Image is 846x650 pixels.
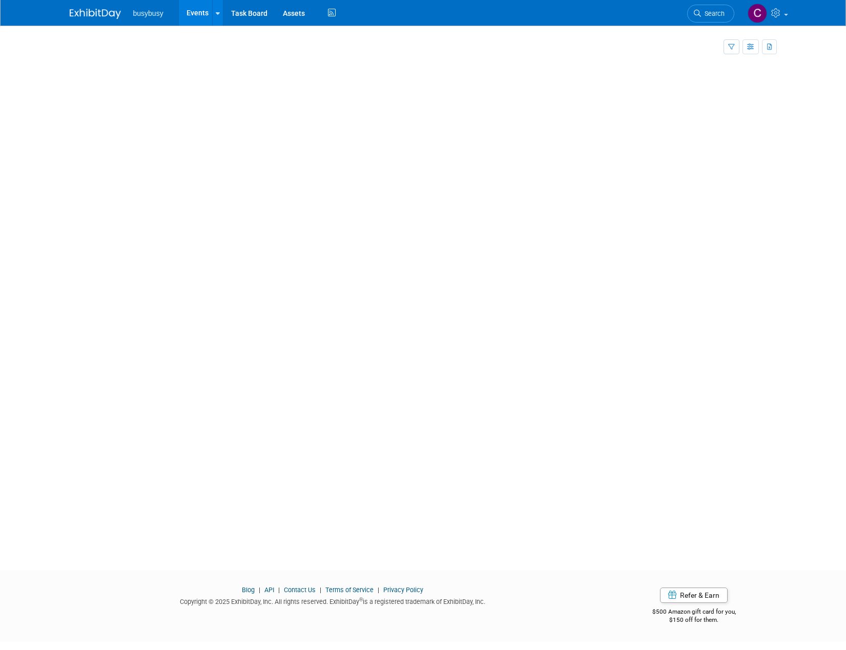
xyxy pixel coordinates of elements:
a: Blog [242,586,255,594]
span: | [256,586,263,594]
img: Collin Larson [748,4,767,23]
span: | [276,586,282,594]
a: Refer & Earn [660,588,728,603]
sup: ® [359,597,363,602]
div: $150 off for them. [611,616,777,624]
a: API [264,586,274,594]
span: busybusy [133,9,163,17]
a: Terms of Service [325,586,374,594]
span: | [375,586,382,594]
span: | [317,586,324,594]
div: $500 Amazon gift card for you, [611,601,777,624]
a: Contact Us [284,586,316,594]
img: ExhibitDay [70,9,121,19]
span: Search [701,10,725,17]
a: Search [687,5,734,23]
a: Privacy Policy [383,586,423,594]
div: Copyright © 2025 ExhibitDay, Inc. All rights reserved. ExhibitDay is a registered trademark of Ex... [70,595,596,606]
